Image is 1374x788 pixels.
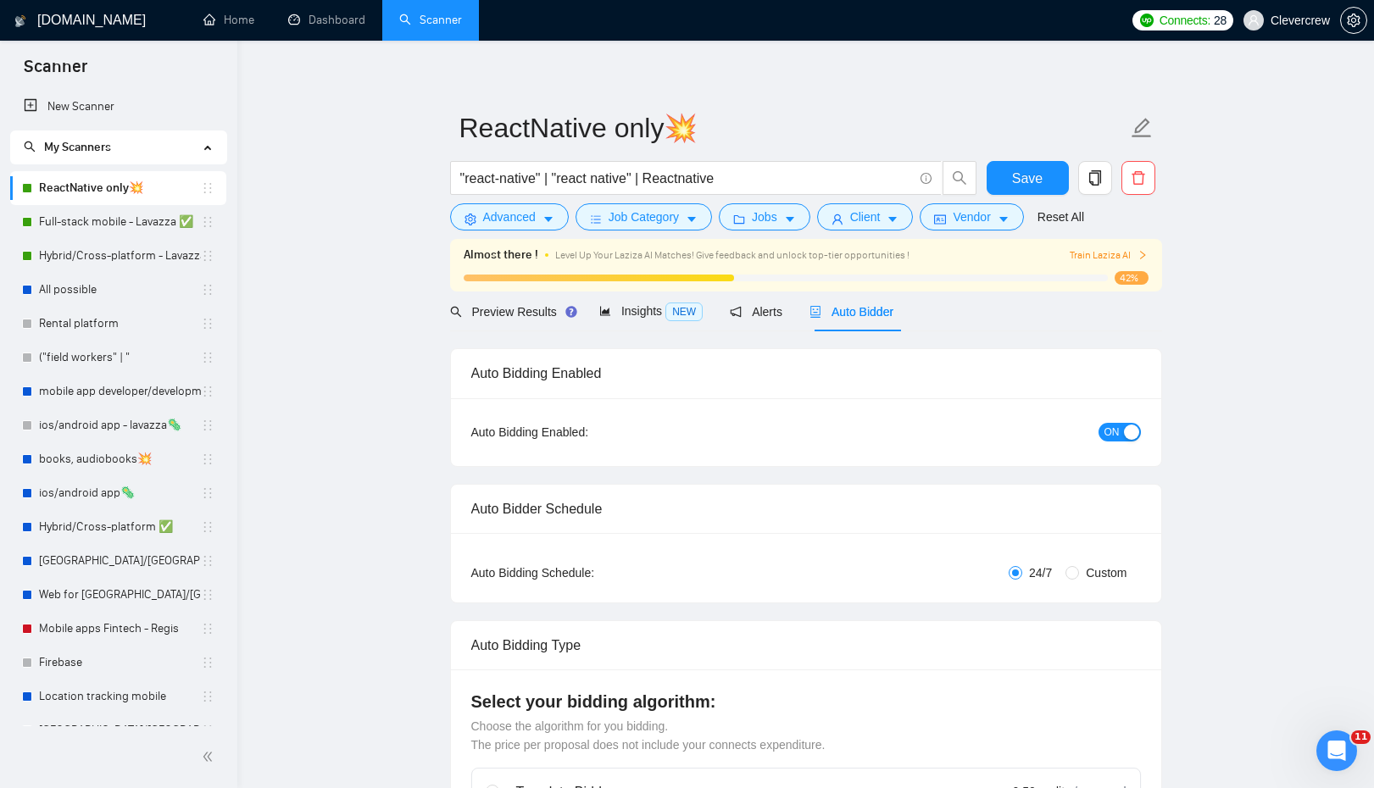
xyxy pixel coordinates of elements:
[14,8,26,35] img: logo
[730,305,782,319] span: Alerts
[39,680,201,713] a: Location tracking mobile
[1160,11,1210,30] span: Connects:
[576,203,712,230] button: barsJob Categorycaret-down
[1079,170,1111,186] span: copy
[555,249,910,261] span: Level Up Your Laziza AI Matches! Give feedback and unlock top-tier opportunities !
[459,107,1127,149] input: Scanner name...
[987,161,1069,195] button: Save
[201,520,214,534] span: holder
[203,13,254,27] a: homeHome
[10,442,226,476] li: books, audiobooks💥
[1340,7,1367,34] button: setting
[44,140,111,154] span: My Scanners
[201,385,214,398] span: holder
[202,748,219,765] span: double-left
[39,612,201,646] a: Mobile apps Fintech - Regis
[10,171,226,205] li: ReactNative only💥
[10,307,226,341] li: Rental platform
[39,476,201,510] a: ios/android app🦠
[39,375,201,408] a: mobile app developer/development📲
[10,544,226,578] li: Sweden/Germany
[1340,14,1367,27] a: setting
[1131,117,1153,139] span: edit
[10,205,226,239] li: Full-stack mobile - Lavazza ✅
[752,208,777,226] span: Jobs
[39,544,201,578] a: [GEOGRAPHIC_DATA]/[GEOGRAPHIC_DATA]
[201,452,214,466] span: holder
[1121,161,1155,195] button: delete
[686,213,698,225] span: caret-down
[10,54,101,90] span: Scanner
[817,203,914,230] button: userClientcaret-down
[39,646,201,680] a: Firebase
[784,213,796,225] span: caret-down
[1351,730,1371,744] span: 11
[599,305,611,317] span: area-chart
[24,141,36,153] span: search
[832,213,843,225] span: user
[471,621,1141,669] div: Auto Bidding Type
[39,578,201,612] a: Web for [GEOGRAPHIC_DATA]/[GEOGRAPHIC_DATA]
[953,208,990,226] span: Vendor
[10,578,226,612] li: Web for Sweden/Germany
[39,239,201,273] a: Hybrid/Cross-platform - Lavazza ✅
[1214,11,1227,30] span: 28
[10,375,226,408] li: mobile app developer/development📲
[887,213,898,225] span: caret-down
[934,213,946,225] span: idcard
[201,724,214,737] span: holder
[1122,170,1154,186] span: delete
[24,90,213,124] a: New Scanner
[39,510,201,544] a: Hybrid/Cross-platform ✅
[471,423,694,441] div: Auto Bidding Enabled:
[998,213,1010,225] span: caret-down
[1316,730,1357,771] iframe: Intercom live chat
[39,341,201,375] a: ("field workers" | "
[542,213,554,225] span: caret-down
[10,476,226,510] li: ios/android app🦠
[201,588,214,602] span: holder
[10,273,226,307] li: All possible
[1079,563,1133,582] span: Custom
[201,554,214,568] span: holder
[809,305,893,319] span: Auto Bidder
[201,249,214,263] span: holder
[288,13,365,27] a: dashboardDashboard
[201,351,214,364] span: holder
[920,203,1023,230] button: idcardVendorcaret-down
[201,690,214,703] span: holder
[471,485,1141,533] div: Auto Bidder Schedule
[943,170,976,186] span: search
[39,307,201,341] a: Rental platform
[1248,14,1260,26] span: user
[943,161,976,195] button: search
[10,612,226,646] li: Mobile apps Fintech - Regis
[450,203,569,230] button: settingAdvancedcaret-down
[1012,168,1043,189] span: Save
[564,304,579,319] div: Tooltip anchor
[1070,247,1148,264] button: Train Laziza AI
[464,213,476,225] span: setting
[719,203,810,230] button: folderJobscaret-down
[483,208,536,226] span: Advanced
[471,690,1141,713] h4: Select your bidding algorithm:
[609,208,679,226] span: Job Category
[10,713,226,747] li: UAE/Saudi/Quatar
[10,510,226,544] li: Hybrid/Cross-platform ✅
[850,208,881,226] span: Client
[10,239,226,273] li: Hybrid/Cross-platform - Lavazza ✅
[450,305,572,319] span: Preview Results
[733,213,745,225] span: folder
[1104,423,1120,441] span: ON
[590,213,602,225] span: bars
[1115,271,1149,285] span: 42%
[10,646,226,680] li: Firebase
[450,306,462,318] span: search
[201,486,214,500] span: holder
[201,215,214,229] span: holder
[1037,208,1084,226] a: Reset All
[201,283,214,297] span: holder
[201,622,214,635] span: holder
[24,140,111,154] span: My Scanners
